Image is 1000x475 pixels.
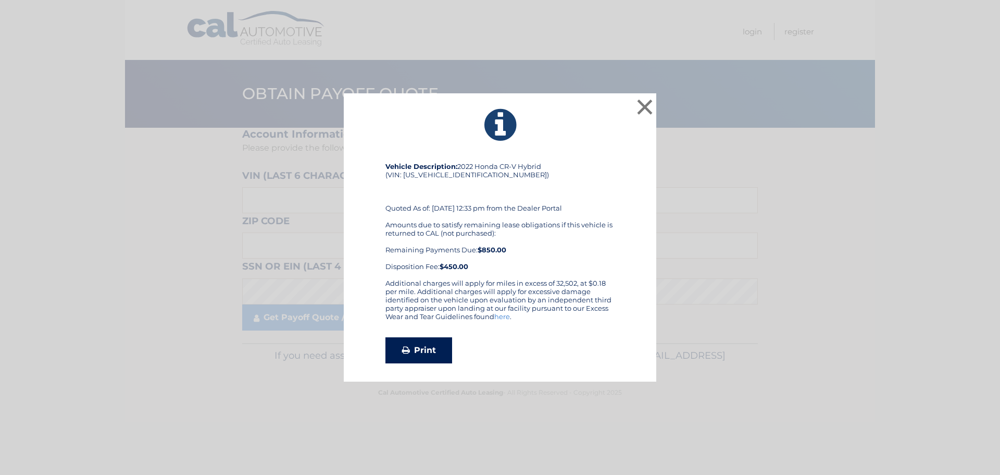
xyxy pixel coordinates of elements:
[385,162,615,279] div: 2022 Honda CR-V Hybrid (VIN: [US_VEHICLE_IDENTIFICATION_NUMBER]) Quoted As of: [DATE] 12:33 pm fr...
[385,221,615,271] div: Amounts due to satisfy remaining lease obligations if this vehicle is returned to CAL (not purcha...
[634,96,655,117] button: ×
[385,337,452,363] a: Print
[385,162,457,170] strong: Vehicle Description:
[440,262,468,271] strong: $450.00
[478,246,506,254] b: $850.00
[385,279,615,329] div: Additional charges will apply for miles in excess of 32,502, at $0.18 per mile. Additional charge...
[494,312,510,321] a: here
